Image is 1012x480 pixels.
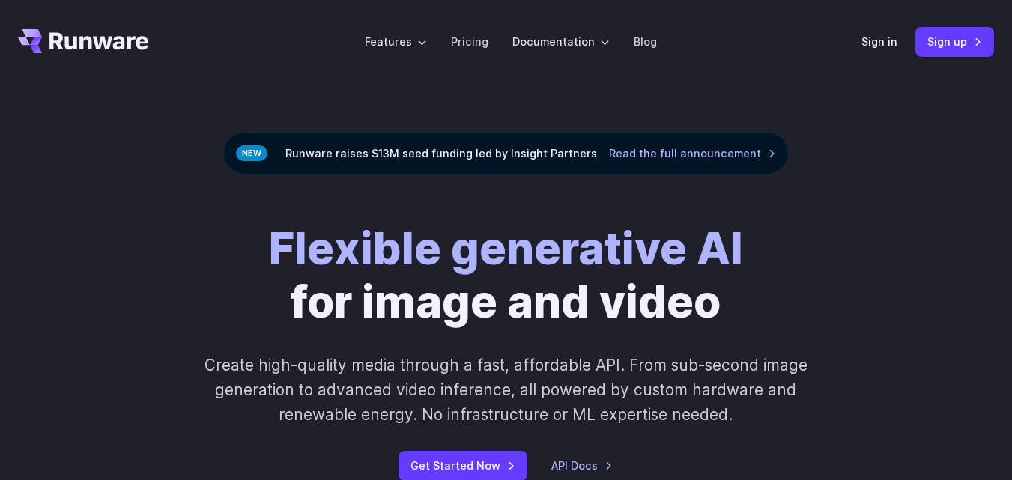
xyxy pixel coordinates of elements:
[551,457,613,474] a: API Docs
[223,132,789,174] div: Runware raises $13M seed funding led by Insight Partners
[269,222,743,275] strong: Flexible generative AI
[609,145,776,162] a: Read the full announcement
[269,222,743,329] h1: for image and video
[634,33,657,50] a: Blog
[365,33,427,50] label: Features
[194,353,819,428] p: Create high-quality media through a fast, affordable API. From sub-second image generation to adv...
[861,33,897,50] a: Sign in
[915,27,994,56] a: Sign up
[399,451,527,480] a: Get Started Now
[451,33,488,50] a: Pricing
[18,29,148,53] a: Go to /
[512,33,610,50] label: Documentation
